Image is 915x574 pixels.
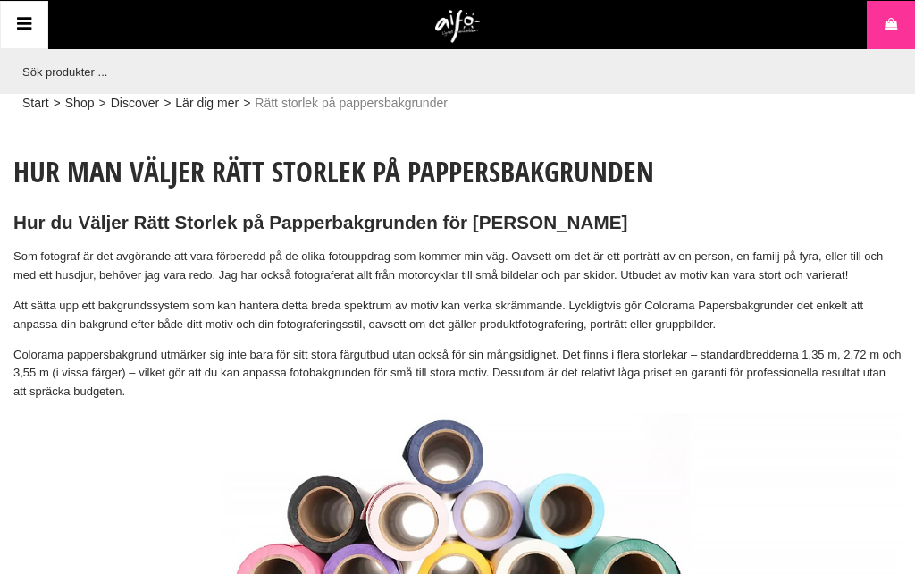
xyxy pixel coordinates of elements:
[13,248,902,285] p: Som fotograf är det avgörande att vara förberedd på de olika fotouppdrag som kommer min väg. Oavs...
[243,94,250,113] span: >
[65,94,95,113] a: Shop
[13,346,902,401] p: Colorama pappersbakgrund utmärker sig inte bara för sitt stora färgutbud utan också för sin mångs...
[164,94,171,113] span: >
[13,152,902,191] h1: Hur man väljer rätt storlek på pappersbakgrunden
[13,210,902,236] h2: Hur du Väljer Rätt Storlek på Papperbakgrunden för [PERSON_NAME]
[22,94,49,113] a: Start
[54,94,61,113] span: >
[13,297,902,334] p: Att sätta upp ett bakgrundssystem som kan hantera detta breda spektrum av motiv kan verka skrämma...
[111,94,159,113] a: Discover
[435,10,481,44] img: logo.png
[255,94,448,113] span: Rätt storlek på pappersbakgrunder
[175,94,239,113] a: Lär dig mer
[13,49,893,94] input: Sök produkter ...
[98,94,105,113] span: >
